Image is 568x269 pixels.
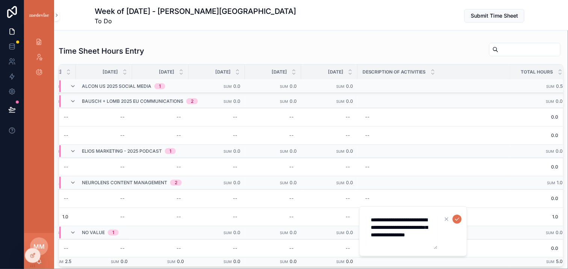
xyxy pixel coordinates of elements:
[224,231,232,235] small: Sum
[289,132,294,138] div: --
[120,114,125,120] div: --
[159,83,161,89] div: 1
[346,245,350,251] div: --
[82,180,167,186] span: Neurolens Content Management
[363,69,426,75] span: Description of Activities
[169,148,171,154] div: 1
[121,258,128,264] span: 0.0
[290,83,297,89] span: 0.0
[233,114,237,120] div: --
[65,258,71,264] span: 2.5
[224,99,232,104] small: Sum
[346,132,350,138] div: --
[167,260,175,264] small: Sum
[280,84,288,88] small: Sum
[33,242,45,251] span: MM
[521,69,553,75] span: Total Hours
[365,132,370,138] div: --
[103,69,118,75] span: [DATE]
[280,231,288,235] small: Sum
[289,214,294,220] div: --
[177,164,181,170] div: --
[290,230,297,235] span: 0.0
[175,180,177,186] div: 2
[233,195,237,201] div: --
[177,195,181,201] div: --
[511,245,559,251] span: 0.0
[64,114,68,120] div: --
[346,164,350,170] div: --
[547,181,556,185] small: Sum
[289,245,294,251] div: --
[346,148,353,154] span: 0.0
[55,260,63,264] small: Sum
[233,164,237,170] div: --
[289,195,294,201] div: --
[59,46,144,56] h1: Time Sheet Hours Entry
[224,149,232,153] small: Sum
[280,149,288,153] small: Sum
[82,83,151,89] span: Alcon US 2025 Social Media
[233,132,237,138] div: --
[511,195,559,201] span: 0.0
[511,132,559,138] span: 0.0
[95,6,296,17] h1: Week of [DATE] - [PERSON_NAME][GEOGRAPHIC_DATA]
[556,258,563,264] span: 5.0
[346,230,353,235] span: 0.0
[159,69,174,75] span: [DATE]
[120,195,125,201] div: --
[233,98,240,104] span: 0.0
[346,83,353,89] span: 0.0
[177,132,181,138] div: --
[547,260,555,264] small: Sum
[280,99,288,104] small: Sum
[120,245,125,251] div: --
[336,99,344,104] small: Sum
[177,245,181,251] div: --
[365,195,370,201] div: --
[272,69,287,75] span: [DATE]
[556,83,563,89] span: 0.5
[546,99,554,104] small: Sum
[177,214,181,220] div: --
[233,230,240,235] span: 0.0
[471,12,518,20] span: Submit Time Sheet
[120,214,125,220] div: --
[346,98,353,104] span: 0.0
[365,164,370,170] div: --
[224,84,232,88] small: Sum
[29,12,50,18] img: App logo
[120,164,125,170] div: --
[336,181,344,185] small: Sum
[120,132,125,138] div: --
[365,114,370,120] div: --
[336,84,344,88] small: Sum
[546,149,554,153] small: Sum
[556,98,563,104] span: 0.0
[82,230,105,236] span: No value
[64,245,68,251] div: --
[336,260,344,264] small: Sum
[511,114,559,120] span: 0.0
[112,230,114,236] div: 1
[82,148,162,154] span: Elios Marketing - 2025 Podcast
[224,181,232,185] small: Sum
[24,30,54,89] div: scrollable content
[233,148,240,154] span: 0.0
[233,180,240,185] span: 0.0
[177,114,181,120] div: --
[233,83,240,89] span: 0.0
[546,231,554,235] small: Sum
[280,181,288,185] small: Sum
[64,164,68,170] div: --
[556,230,563,235] span: 0.0
[290,258,297,264] span: 0.0
[547,84,555,88] small: Sum
[290,148,297,154] span: 0.0
[336,231,344,235] small: Sum
[233,258,240,264] span: 0.0
[191,98,193,104] div: 2
[82,98,183,104] span: Bausch + Lomb 2025 EU Communications
[336,149,344,153] small: Sum
[177,258,184,264] span: 0.0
